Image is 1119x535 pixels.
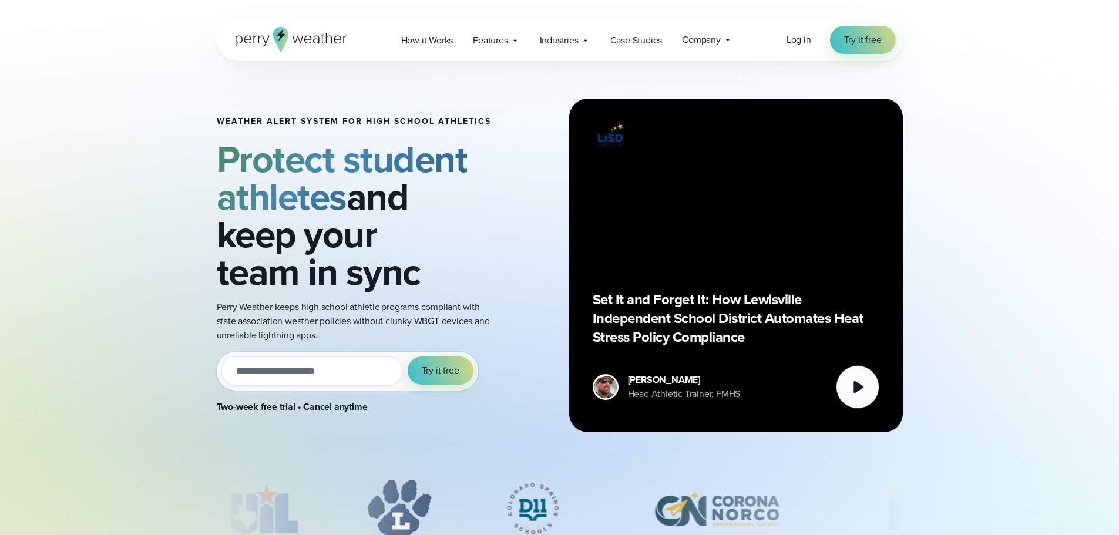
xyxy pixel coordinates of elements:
p: Perry Weather keeps high school athletic programs compliant with state association weather polici... [217,300,492,342]
span: Company [682,33,721,47]
span: Industries [540,33,579,48]
div: Head Athletic Trainer, FMHS [628,387,741,401]
a: How it Works [391,28,463,52]
h2: and keep your team in sync [217,140,492,291]
a: Case Studies [600,28,673,52]
strong: Two-week free trial • Cancel anytime [217,400,368,413]
a: Try it free [830,26,896,54]
button: Try it free [408,356,473,385]
h1: Weather Alert System for High School Athletics [217,117,492,126]
span: Case Studies [610,33,663,48]
p: Set It and Forget It: How Lewisville Independent School District Automates Heat Stress Policy Com... [593,290,879,346]
span: How it Works [401,33,453,48]
a: Log in [787,33,811,47]
div: [PERSON_NAME] [628,373,741,387]
img: cody-henschke-headshot [594,376,617,398]
strong: Protect student athletes [217,132,468,224]
span: Log in [787,33,811,46]
span: Features [473,33,508,48]
span: Try it free [844,33,882,47]
img: Lewisville ISD logo [593,122,628,149]
span: Try it free [422,364,459,378]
